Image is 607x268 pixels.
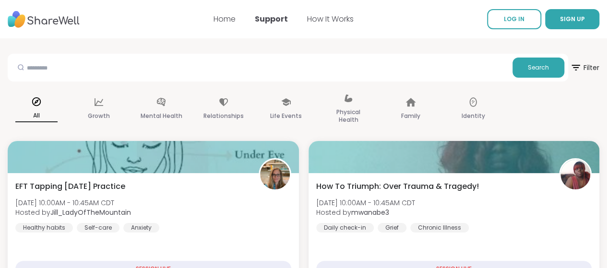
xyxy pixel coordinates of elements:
a: LOG IN [487,9,541,29]
span: SIGN UP [560,15,585,23]
button: Filter [570,54,599,82]
button: SIGN UP [545,9,599,29]
a: How It Works [307,13,354,24]
span: [DATE] 10:00AM - 10:45AM CDT [15,198,131,208]
button: Search [512,58,564,78]
p: Relationships [203,110,244,122]
b: Jill_LadyOfTheMountain [50,208,131,217]
p: All [15,110,58,122]
p: Growth [88,110,110,122]
span: Search [528,63,549,72]
a: Support [255,13,288,24]
span: [DATE] 10:00AM - 10:45AM CDT [316,198,415,208]
span: Hosted by [316,208,415,217]
a: Home [214,13,236,24]
p: Life Events [270,110,302,122]
p: Family [401,110,420,122]
img: mwanabe3 [560,160,590,189]
div: Anxiety [123,223,159,233]
div: Daily check-in [316,223,374,233]
p: Mental Health [141,110,182,122]
b: mwanabe3 [351,208,389,217]
img: ShareWell Nav Logo [8,6,80,33]
div: Self-care [77,223,119,233]
p: Physical Health [327,106,369,126]
span: Filter [570,56,599,79]
div: Grief [378,223,406,233]
span: How To Triumph: Over Trauma & Tragedy! [316,181,479,192]
span: EFT Tapping [DATE] Practice [15,181,125,192]
img: Jill_LadyOfTheMountain [260,160,290,189]
p: Identity [462,110,485,122]
div: Healthy habits [15,223,73,233]
span: LOG IN [504,15,524,23]
div: Chronic Illness [410,223,469,233]
span: Hosted by [15,208,131,217]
